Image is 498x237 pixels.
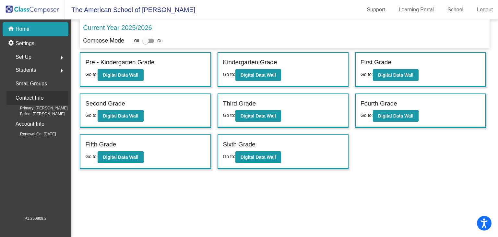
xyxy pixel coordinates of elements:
[83,23,152,32] p: Current Year 2025/2026
[58,67,66,75] mat-icon: arrow_right
[361,99,397,108] label: Fourth Grade
[235,151,281,163] button: Digital Data Wall
[10,111,65,117] span: Billing: [PERSON_NAME]
[10,105,68,111] span: Primary: [PERSON_NAME]
[85,140,116,149] label: Fifth Grade
[98,110,143,122] button: Digital Data Wall
[223,58,277,67] label: Kindergarten Grade
[103,72,138,78] b: Digital Data Wall
[157,38,162,44] span: On
[378,72,413,78] b: Digital Data Wall
[8,25,16,33] mat-icon: home
[361,72,373,77] span: Go to:
[223,113,235,118] span: Go to:
[85,99,125,108] label: Second Grade
[223,154,235,159] span: Go to:
[241,72,276,78] b: Digital Data Wall
[373,110,419,122] button: Digital Data Wall
[103,113,138,118] b: Digital Data Wall
[235,110,281,122] button: Digital Data Wall
[373,69,419,81] button: Digital Data Wall
[98,69,143,81] button: Digital Data Wall
[10,131,56,137] span: Renewal On: [DATE]
[16,40,34,47] p: Settings
[378,113,413,118] b: Digital Data Wall
[16,53,31,62] span: Set Up
[103,155,138,160] b: Digital Data Wall
[65,5,195,15] span: The American School of [PERSON_NAME]
[223,99,256,108] label: Third Grade
[58,54,66,62] mat-icon: arrow_right
[16,94,43,103] p: Contact Info
[16,79,47,88] p: Small Groups
[85,72,98,77] span: Go to:
[241,113,276,118] b: Digital Data Wall
[8,40,16,47] mat-icon: settings
[472,5,498,15] a: Logout
[361,113,373,118] span: Go to:
[361,58,391,67] label: First Grade
[83,36,124,45] p: Compose Mode
[98,151,143,163] button: Digital Data Wall
[85,154,98,159] span: Go to:
[235,69,281,81] button: Digital Data Wall
[394,5,439,15] a: Learning Portal
[223,72,235,77] span: Go to:
[362,5,390,15] a: Support
[16,25,30,33] p: Home
[442,5,468,15] a: School
[223,140,255,149] label: Sixth Grade
[85,113,98,118] span: Go to:
[16,119,44,129] p: Account Info
[85,58,154,67] label: Pre - Kindergarten Grade
[134,38,139,44] span: Off
[16,66,36,75] span: Students
[241,155,276,160] b: Digital Data Wall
